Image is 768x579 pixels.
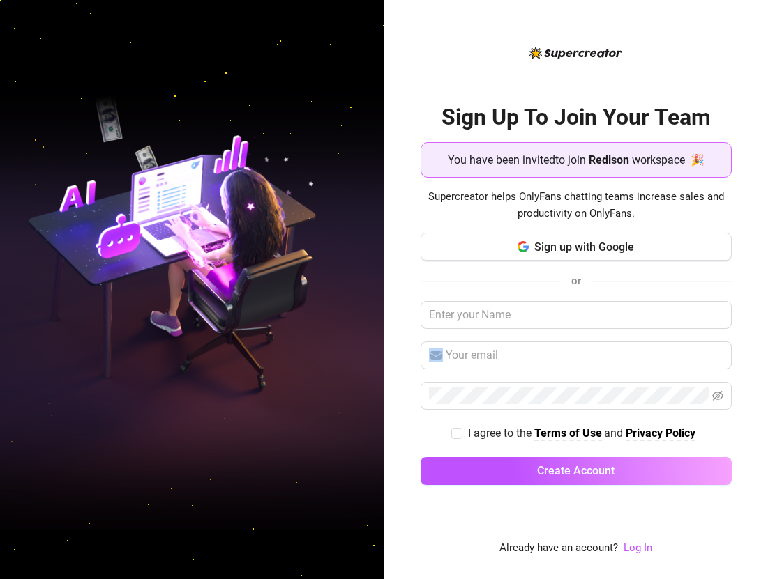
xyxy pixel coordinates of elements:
[421,189,732,222] span: Supercreator helps OnlyFans chatting teams increase sales and productivity on OnlyFans.
[534,240,634,254] span: Sign up with Google
[421,457,732,485] button: Create Account
[624,541,652,554] a: Log In
[468,426,534,440] span: I agree to the
[604,426,626,440] span: and
[421,103,732,132] h2: Sign Up To Join Your Team
[534,426,602,440] strong: Terms of Use
[499,540,618,557] span: Already have an account?
[589,153,629,167] strong: Redison
[632,151,705,169] span: workspace 🎉
[624,540,652,557] a: Log In
[571,275,581,287] span: or
[626,426,695,440] strong: Privacy Policy
[448,151,586,169] span: You have been invited to join
[626,426,695,441] a: Privacy Policy
[421,301,732,329] input: Enter your Name
[446,347,723,364] input: Your email
[421,233,732,261] button: Sign up with Google
[529,47,622,59] img: logo-BBDzfeDw.svg
[537,464,615,477] span: Create Account
[534,426,602,441] a: Terms of Use
[712,390,723,401] span: eye-invisible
